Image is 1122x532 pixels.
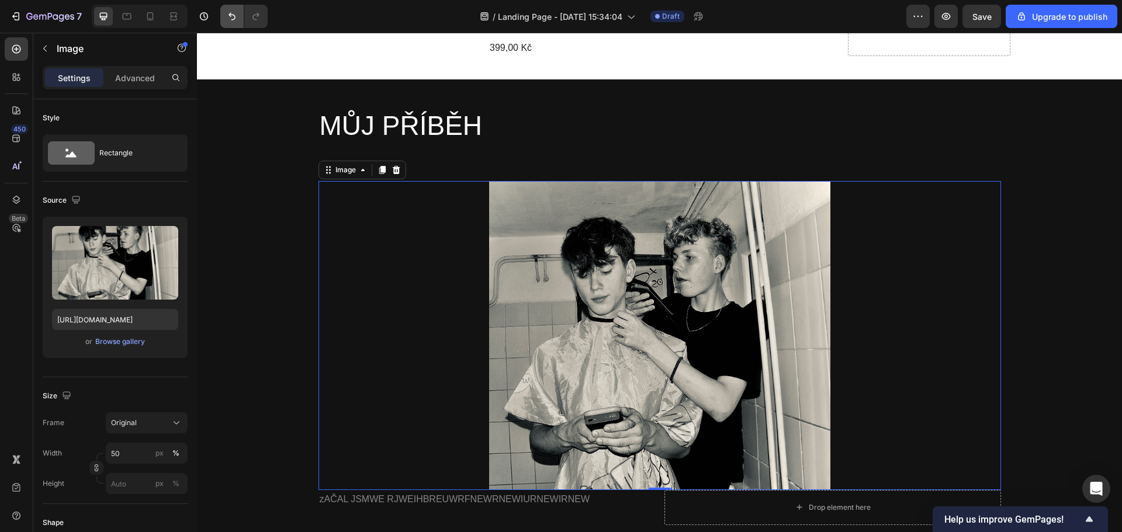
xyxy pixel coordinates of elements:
div: Browse gallery [95,336,145,347]
button: Upgrade to publish [1006,5,1117,28]
iframe: Design area [197,33,1122,532]
div: % [172,478,179,489]
span: Save [972,12,992,22]
span: Original [111,418,137,428]
div: Style [43,113,60,123]
div: Open Intercom Messenger [1082,475,1110,503]
p: Advanced [115,72,155,84]
span: Draft [662,11,680,22]
img: preview-image [52,226,178,300]
div: Image [136,132,161,142]
label: Frame [43,418,64,428]
button: Browse gallery [95,336,146,347]
input: https://example.com/image.jpg [52,309,178,330]
button: Show survey - Help us improve GemPages! [944,512,1096,526]
button: px [169,477,183,491]
span: Landing Page - [DATE] 15:34:04 [498,11,622,23]
div: Upgrade to publish [1016,11,1107,23]
div: Rectangle [99,140,171,166]
div: Source [43,193,83,208]
div: Drop element here [612,470,674,479]
span: or [85,335,92,349]
img: gempages_568478665709454481-ab229223-3e2e-4891-b368-5404def01124.jpg [292,148,633,457]
input: px% [106,473,188,494]
div: Beta [9,214,28,223]
div: % [172,448,179,458]
label: Width [43,448,62,458]
button: % [153,446,167,460]
div: px [155,448,164,458]
p: 7 [77,9,82,23]
span: / [493,11,496,23]
label: Height [43,478,64,489]
p: zAČAL JSMWE RJWEIHBREUWRFNEWRNEWIURNEWIRNEW [123,458,457,475]
div: 450 [11,124,28,134]
button: px [169,446,183,460]
div: px [155,478,164,489]
button: Original [106,412,188,433]
p: Settings [58,72,91,84]
div: Shape [43,517,64,528]
div: Undo/Redo [220,5,268,28]
button: % [153,477,167,491]
span: Help us improve GemPages! [944,514,1082,525]
p: Image [57,41,156,55]
input: px% [106,443,188,464]
button: Save [962,5,1001,28]
button: 7 [5,5,87,28]
div: Size [43,388,74,404]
